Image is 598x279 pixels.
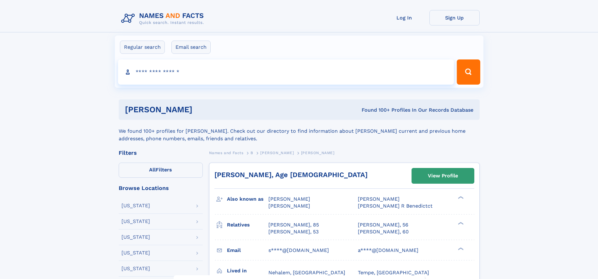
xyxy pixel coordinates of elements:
button: Search Button [457,59,480,85]
span: [PERSON_NAME] [358,196,400,202]
div: [US_STATE] [121,250,150,255]
a: [PERSON_NAME], 53 [268,228,319,235]
input: search input [118,59,454,85]
a: B [251,149,253,157]
a: Sign Up [429,10,480,25]
div: [US_STATE] [121,266,150,271]
div: [US_STATE] [121,203,150,208]
h3: Also known as [227,194,268,204]
span: [PERSON_NAME] [301,151,335,155]
div: Found 100+ Profiles In Our Records Database [277,107,473,114]
span: All [149,167,156,173]
div: Browse Locations [119,185,203,191]
a: [PERSON_NAME], 60 [358,228,409,235]
a: [PERSON_NAME], 56 [358,221,408,228]
span: [PERSON_NAME] [268,203,310,209]
div: [US_STATE] [121,235,150,240]
img: Logo Names and Facts [119,10,209,27]
label: Email search [171,41,211,54]
span: B [251,151,253,155]
span: Nehalem, [GEOGRAPHIC_DATA] [268,270,345,276]
label: Filters [119,163,203,178]
h1: [PERSON_NAME] [125,106,277,114]
a: View Profile [412,168,474,183]
span: [PERSON_NAME] [268,196,310,202]
a: [PERSON_NAME], 85 [268,221,319,228]
div: ❯ [456,221,464,225]
div: View Profile [428,169,458,183]
span: [PERSON_NAME] [260,151,294,155]
h3: Lived in [227,265,268,276]
span: [PERSON_NAME] R Benedictct [358,203,433,209]
h3: Email [227,245,268,256]
a: Log In [379,10,429,25]
div: ❯ [456,196,464,200]
div: ❯ [456,247,464,251]
a: [PERSON_NAME], Age [DEMOGRAPHIC_DATA] [214,171,368,179]
span: Tempe, [GEOGRAPHIC_DATA] [358,270,429,276]
div: [US_STATE] [121,219,150,224]
a: [PERSON_NAME] [260,149,294,157]
label: Regular search [120,41,165,54]
div: We found 100+ profiles for [PERSON_NAME]. Check out our directory to find information about [PERS... [119,120,480,142]
div: Filters [119,150,203,156]
h3: Relatives [227,220,268,230]
a: Names and Facts [209,149,244,157]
